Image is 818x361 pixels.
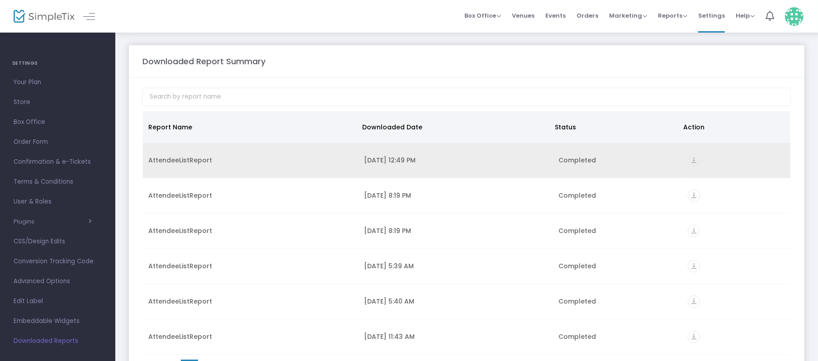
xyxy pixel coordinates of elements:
div: Data table [143,111,790,356]
div: Completed [558,226,677,235]
div: 8/7/2025 11:43 AM [364,332,548,341]
span: User & Roles [14,196,102,208]
span: Help [736,11,755,20]
i: vertical_align_bottom [688,154,700,166]
div: Completed [558,297,677,306]
i: vertical_align_bottom [688,260,700,272]
div: 8/15/2025 5:39 AM [364,261,548,271]
div: https://go.SimpleTix.com/1zxcu [688,331,785,343]
a: vertical_align_bottom [688,228,700,237]
div: AttendeeListReport [148,191,353,200]
div: Completed [558,191,677,200]
i: vertical_align_bottom [688,295,700,308]
span: Marketing [609,11,647,20]
span: Confirmation & e-Tickets [14,156,102,168]
div: https://go.SimpleTix.com/nazf3 [688,190,785,202]
div: Completed [558,332,677,341]
span: Order Form [14,136,102,148]
span: Edit Label [14,295,102,307]
i: vertical_align_bottom [688,225,700,237]
m-panel-title: Downloaded Report Summary [142,55,265,67]
th: Downloaded Date [357,111,549,143]
span: Embeddable Widgets [14,315,102,327]
div: Completed [558,156,677,165]
div: https://go.SimpleTix.com/g53km [688,154,785,166]
a: vertical_align_bottom [688,263,700,272]
div: 8/11/2025 5:40 AM [364,297,548,306]
div: AttendeeListReport [148,261,353,271]
button: Plugins [14,218,92,225]
div: AttendeeListReport [148,332,353,341]
span: Box Office [14,116,102,128]
span: Box Office [464,11,501,20]
span: Venues [512,4,534,27]
i: vertical_align_bottom [688,331,700,343]
i: vertical_align_bottom [688,190,700,202]
span: Terms & Conditions [14,176,102,188]
span: Events [545,4,566,27]
span: Settings [698,4,725,27]
a: vertical_align_bottom [688,333,700,342]
div: AttendeeListReport [148,156,353,165]
span: Orders [577,4,598,27]
span: Your Plan [14,76,102,88]
div: AttendeeListReport [148,297,353,306]
th: Action [678,111,785,143]
a: vertical_align_bottom [688,298,700,307]
div: https://go.SimpleTix.com/hq4fb [688,225,785,237]
span: Store [14,96,102,108]
h4: SETTINGS [12,54,103,72]
div: AttendeeListReport [148,226,353,235]
span: Conversion Tracking Code [14,256,102,267]
div: 8/20/2025 8:19 PM [364,226,548,235]
span: CSS/Design Edits [14,236,102,247]
span: Advanced Options [14,275,102,287]
th: Status [549,111,678,143]
th: Report Name [143,111,357,143]
div: https://go.SimpleTix.com/s2rac [688,260,785,272]
a: vertical_align_bottom [688,192,700,201]
div: Completed [558,261,677,271]
div: 8/20/2025 8:19 PM [364,191,548,200]
div: https://go.SimpleTix.com/lz81u [688,295,785,308]
span: Downloaded Reports [14,335,102,347]
div: 8/25/2025 12:49 PM [364,156,548,165]
input: Search by report name [142,88,791,106]
span: Reports [658,11,687,20]
a: vertical_align_bottom [688,157,700,166]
